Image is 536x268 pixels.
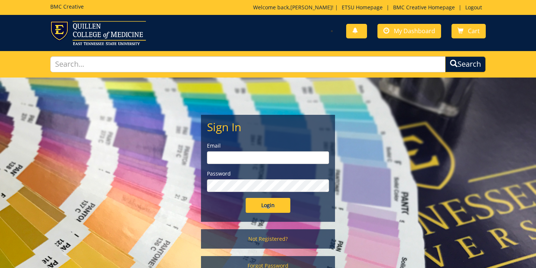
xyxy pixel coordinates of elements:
h5: BMC Creative [50,4,84,9]
h2: Sign In [207,121,329,133]
img: ETSU logo [50,21,146,45]
p: Welcome back, ! | | | [253,4,486,11]
a: [PERSON_NAME] [290,4,332,11]
input: Login [246,198,290,213]
a: Cart [452,24,486,38]
label: Email [207,142,329,149]
a: Logout [462,4,486,11]
a: BMC Creative Homepage [389,4,459,11]
a: Not Registered? [201,229,335,249]
label: Password [207,170,329,177]
button: Search [445,56,486,72]
input: Search... [50,56,446,72]
span: My Dashboard [394,27,435,35]
a: My Dashboard [377,24,441,38]
span: Cart [468,27,480,35]
a: ETSU Homepage [338,4,386,11]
